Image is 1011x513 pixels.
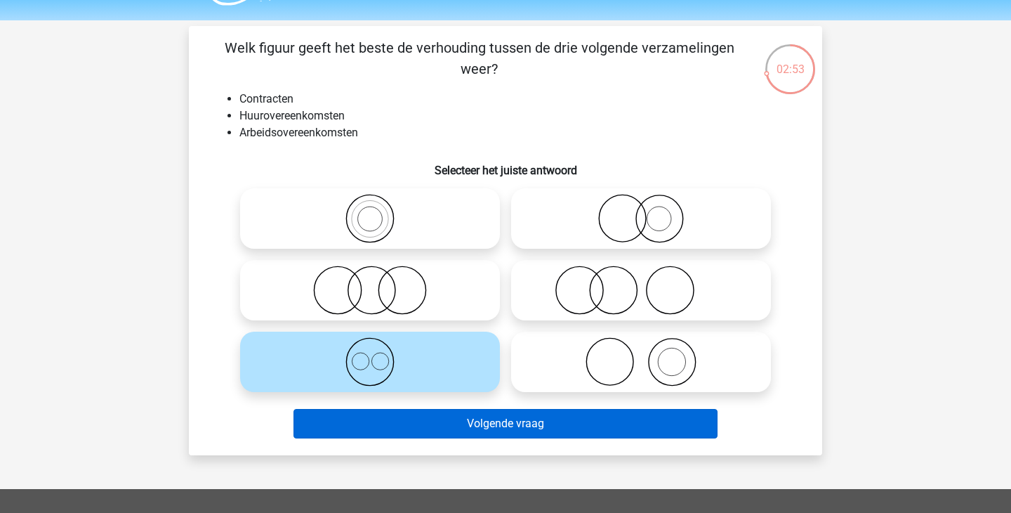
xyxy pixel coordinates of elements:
[211,37,747,79] p: Welk figuur geeft het beste de verhouding tussen de drie volgende verzamelingen weer?
[239,91,800,108] li: Contracten
[293,409,718,439] button: Volgende vraag
[239,108,800,124] li: Huurovereenkomsten
[764,43,817,78] div: 02:53
[239,124,800,141] li: Arbeidsovereenkomsten
[211,152,800,177] h6: Selecteer het juiste antwoord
